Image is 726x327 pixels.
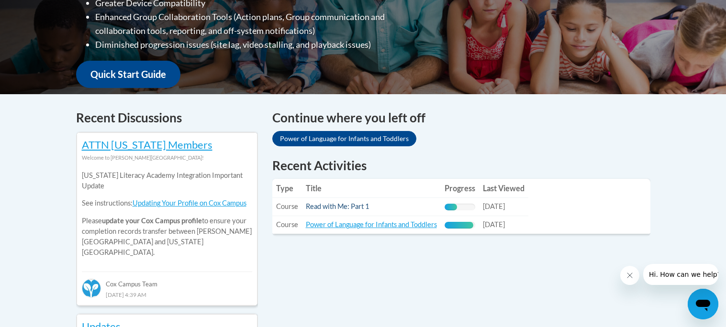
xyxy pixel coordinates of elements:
h4: Continue where you left off [272,109,650,127]
b: update your Cox Campus profile [102,217,202,225]
div: [DATE] 4:39 AM [82,289,252,300]
div: Welcome to [PERSON_NAME][GEOGRAPHIC_DATA]! [82,153,252,163]
a: Power of Language for Infants and Toddlers [272,131,416,146]
iframe: Close message [620,266,639,285]
th: Type [272,179,302,198]
span: Course [276,202,298,210]
h4: Recent Discussions [76,109,258,127]
div: Cox Campus Team [82,272,252,289]
a: Quick Start Guide [76,61,180,88]
iframe: Message from company [643,264,718,285]
div: Please to ensure your completion records transfer between [PERSON_NAME][GEOGRAPHIC_DATA] and [US_... [82,163,252,265]
span: [DATE] [483,202,505,210]
th: Last Viewed [479,179,528,198]
iframe: Button to launch messaging window [688,289,718,319]
p: [US_STATE] Literacy Academy Integration Important Update [82,170,252,191]
div: Progress, % [445,222,474,229]
a: ATTN [US_STATE] Members [82,138,212,151]
p: See instructions: [82,198,252,208]
div: Progress, % [445,204,458,210]
a: Power of Language for Infants and Toddlers [306,220,437,229]
h1: Recent Activities [272,157,650,174]
a: Updating Your Profile on Cox Campus [133,199,246,207]
a: Read with Me: Part 1 [306,202,369,210]
span: Hi. How can we help? [6,7,78,14]
span: [DATE] [483,220,505,229]
th: Progress [441,179,479,198]
li: Diminished progression issues (site lag, video stalling, and playback issues) [95,38,423,52]
img: Cox Campus Team [82,279,101,298]
span: Course [276,220,298,229]
li: Enhanced Group Collaboration Tools (Action plans, Group communication and collaboration tools, re... [95,10,423,38]
th: Title [302,179,441,198]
